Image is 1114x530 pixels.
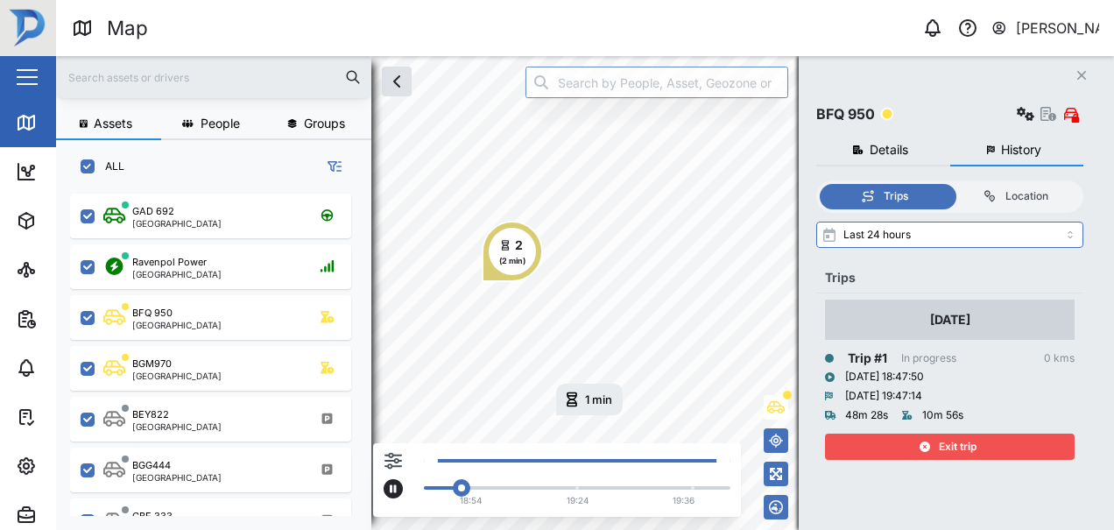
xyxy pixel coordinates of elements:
div: BGM970 [132,357,172,371]
div: [GEOGRAPHIC_DATA] [132,321,222,329]
div: [GEOGRAPHIC_DATA] [132,270,222,279]
div: GAD 692 [132,204,174,219]
div: [GEOGRAPHIC_DATA] [132,422,222,431]
div: (2 min) [499,255,525,267]
div: [DATE] [930,310,970,329]
canvas: Map [56,56,1114,530]
div: Map marker [482,221,543,282]
div: [PERSON_NAME] [1016,18,1100,39]
label: ALL [95,159,124,173]
div: Reports [46,309,105,329]
div: BFQ 950 [132,306,173,321]
img: Main Logo [9,9,47,47]
div: grid [70,187,370,516]
div: Location [1005,188,1048,205]
span: People [201,117,240,130]
div: [GEOGRAPHIC_DATA] [132,219,222,228]
div: Map [107,13,148,44]
div: 48m 28s [845,407,888,424]
div: BFQ 950 [816,103,875,125]
div: Alarms [46,358,100,378]
div: Ravenpol Power [132,255,207,270]
div: [GEOGRAPHIC_DATA] [132,473,222,482]
div: 19:36 [673,494,694,508]
div: 18:54 [460,494,482,508]
span: Groups [304,117,345,130]
div: BGG444 [132,458,171,473]
div: CBF 333 [132,509,173,524]
div: Tasks [46,407,94,427]
input: Select range [816,222,1083,248]
div: 2 [515,236,523,255]
div: 1 min [585,394,612,406]
div: [DATE] 18:47:50 [845,369,924,385]
span: Exit trip [939,435,977,459]
span: Details [870,144,908,156]
div: Trips [884,188,908,205]
div: 10m 56s [922,407,963,424]
div: [GEOGRAPHIC_DATA] [132,371,222,380]
span: Assets [94,117,132,130]
button: [PERSON_NAME] [991,16,1100,40]
span: History [1001,144,1041,156]
div: In progress [901,350,956,367]
button: Exit trip [825,434,1075,460]
div: Map marker [556,384,623,415]
div: 19:24 [567,494,589,508]
input: Search assets or drivers [67,64,361,90]
div: Settings [46,456,108,476]
div: Trips [825,268,1075,287]
div: [DATE] 19:47:14 [845,388,922,405]
div: Trip # 1 [848,349,887,368]
div: 0 kms [1044,350,1075,367]
div: Admin [46,505,97,525]
div: Assets [46,211,100,230]
input: Search by People, Asset, Geozone or Place [525,67,788,98]
div: Map [46,113,85,132]
div: BEY822 [132,407,169,422]
div: Sites [46,260,88,279]
div: Dashboard [46,162,124,181]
